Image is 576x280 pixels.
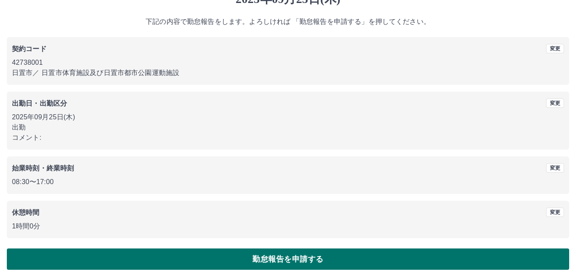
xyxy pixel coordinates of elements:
[546,98,564,108] button: 変更
[12,45,47,52] b: 契約コード
[12,177,564,187] p: 08:30 〜 17:00
[12,112,564,122] p: 2025年09月25日(木)
[12,133,564,143] p: コメント:
[12,58,564,68] p: 42738001
[12,100,67,107] b: 出勤日・出勤区分
[546,208,564,217] button: 変更
[7,17,569,27] p: 下記の内容で勤怠報告をします。よろしければ 「勤怠報告を申請する」を押してください。
[12,122,564,133] p: 出勤
[12,165,74,172] b: 始業時刻・終業時刻
[12,68,564,78] p: 日置市 ／ 日置市体育施設及び日置市都市公園運動施設
[12,209,40,216] b: 休憩時間
[546,163,564,173] button: 変更
[7,248,569,270] button: 勤怠報告を申請する
[12,221,564,231] p: 1時間0分
[546,44,564,53] button: 変更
